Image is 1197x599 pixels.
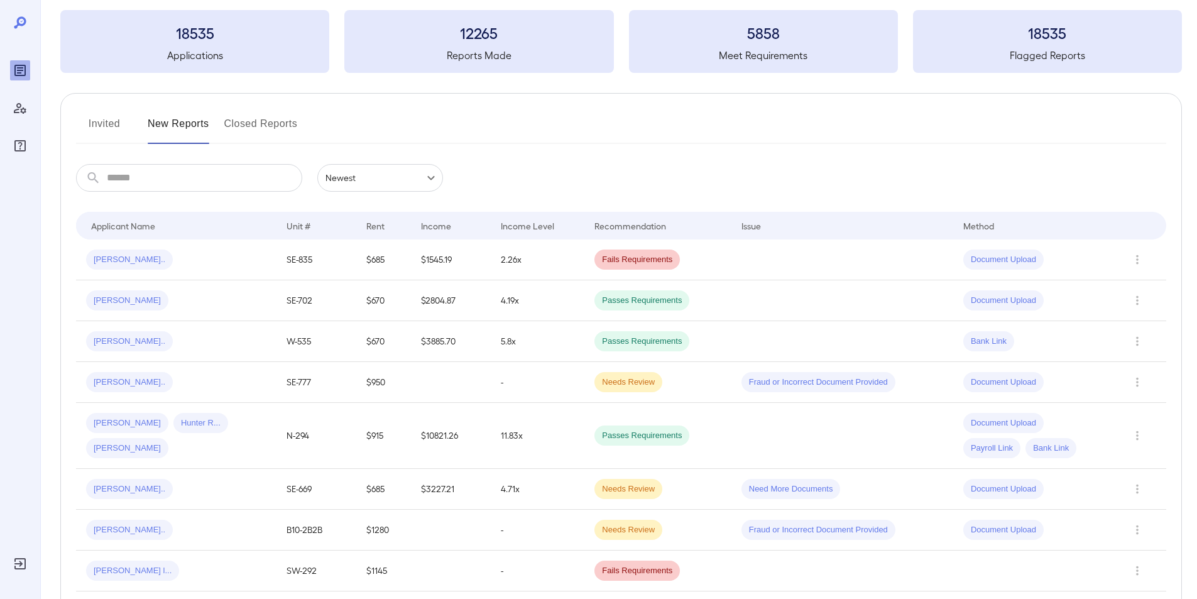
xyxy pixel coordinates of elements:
[629,23,898,43] h3: 5858
[366,218,386,233] div: Rent
[1025,442,1076,454] span: Bank Link
[86,295,168,307] span: [PERSON_NAME]
[491,551,584,591] td: -
[491,362,584,403] td: -
[276,510,356,551] td: B10-2B2B
[10,60,30,80] div: Reports
[594,483,662,495] span: Needs Review
[86,565,179,577] span: [PERSON_NAME] l...
[963,336,1014,348] span: Bank Link
[1127,290,1147,310] button: Row Actions
[60,48,329,63] h5: Applications
[963,295,1044,307] span: Document Upload
[594,218,666,233] div: Recommendation
[501,218,554,233] div: Income Level
[356,321,411,362] td: $670
[491,469,584,510] td: 4.71x
[1127,426,1147,446] button: Row Actions
[421,218,451,233] div: Income
[411,469,491,510] td: $3227.21
[913,23,1182,43] h3: 18535
[224,114,298,144] button: Closed Reports
[10,136,30,156] div: FAQ
[356,280,411,321] td: $670
[491,510,584,551] td: -
[741,218,762,233] div: Issue
[913,48,1182,63] h5: Flagged Reports
[86,254,173,266] span: [PERSON_NAME]..
[1127,520,1147,540] button: Row Actions
[317,164,443,192] div: Newest
[963,524,1044,536] span: Document Upload
[344,48,613,63] h5: Reports Made
[276,469,356,510] td: SE-669
[276,403,356,469] td: N-294
[356,239,411,280] td: $685
[594,524,662,536] span: Needs Review
[1127,372,1147,392] button: Row Actions
[741,483,841,495] span: Need More Documents
[491,280,584,321] td: 4.19x
[356,551,411,591] td: $1145
[86,376,173,388] span: [PERSON_NAME]..
[276,280,356,321] td: SE-702
[1127,479,1147,499] button: Row Actions
[86,524,173,536] span: [PERSON_NAME]..
[276,239,356,280] td: SE-835
[411,321,491,362] td: $3885.70
[356,469,411,510] td: $685
[173,417,228,429] span: Hunter R...
[963,254,1044,266] span: Document Upload
[963,376,1044,388] span: Document Upload
[963,442,1020,454] span: Payroll Link
[148,114,209,144] button: New Reports
[594,430,689,442] span: Passes Requirements
[10,98,30,118] div: Manage Users
[60,23,329,43] h3: 18535
[411,280,491,321] td: $2804.87
[356,362,411,403] td: $950
[86,442,168,454] span: [PERSON_NAME]
[287,218,310,233] div: Unit #
[411,239,491,280] td: $1545.19
[594,295,689,307] span: Passes Requirements
[276,321,356,362] td: W-535
[344,23,613,43] h3: 12265
[86,417,168,429] span: [PERSON_NAME]
[594,336,689,348] span: Passes Requirements
[10,554,30,574] div: Log Out
[1127,250,1147,270] button: Row Actions
[276,362,356,403] td: SE-777
[741,524,895,536] span: Fraud or Incorrect Document Provided
[491,321,584,362] td: 5.8x
[963,218,994,233] div: Method
[356,510,411,551] td: $1280
[356,403,411,469] td: $915
[741,376,895,388] span: Fraud or Incorrect Document Provided
[86,483,173,495] span: [PERSON_NAME]..
[86,336,173,348] span: [PERSON_NAME]..
[629,48,898,63] h5: Meet Requirements
[411,403,491,469] td: $10821.26
[594,565,680,577] span: Fails Requirements
[276,551,356,591] td: SW-292
[963,483,1044,495] span: Document Upload
[76,114,133,144] button: Invited
[594,376,662,388] span: Needs Review
[60,10,1182,73] summary: 18535Applications12265Reports Made5858Meet Requirements18535Flagged Reports
[491,403,584,469] td: 11.83x
[1127,561,1147,581] button: Row Actions
[594,254,680,266] span: Fails Requirements
[91,218,155,233] div: Applicant Name
[963,417,1044,429] span: Document Upload
[491,239,584,280] td: 2.26x
[1127,331,1147,351] button: Row Actions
